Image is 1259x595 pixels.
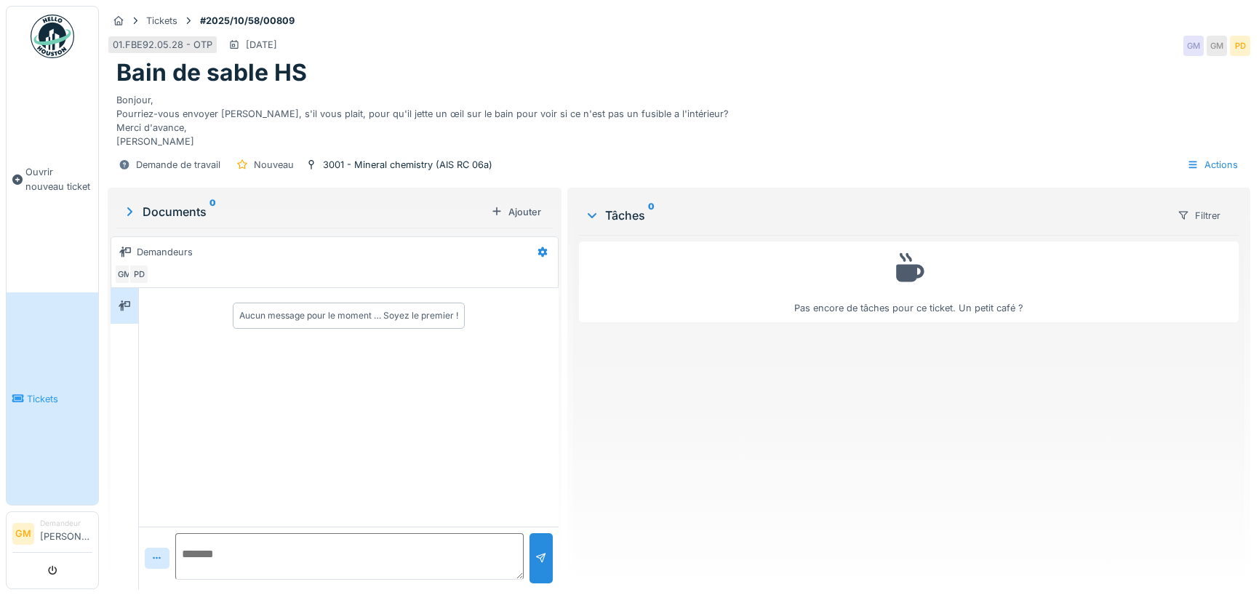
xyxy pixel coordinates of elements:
[1180,154,1244,175] div: Actions
[27,392,92,406] span: Tickets
[40,518,92,529] div: Demandeur
[116,87,1242,149] div: Bonjour, Pourriez-vous envoyer [PERSON_NAME], s'il vous plait, pour qu'il jette un œil sur le bai...
[40,518,92,549] li: [PERSON_NAME]
[7,292,98,505] a: Tickets
[1230,36,1250,56] div: PD
[31,15,74,58] img: Badge_color-CXgf-gQk.svg
[585,207,1165,224] div: Tâches
[194,14,300,28] strong: #2025/10/58/00809
[114,264,135,284] div: GM
[485,202,547,222] div: Ajouter
[116,59,307,87] h1: Bain de sable HS
[648,207,655,224] sup: 0
[136,158,220,172] div: Demande de travail
[209,203,216,220] sup: 0
[129,264,149,284] div: PD
[239,309,458,322] div: Aucun message pour le moment … Soyez le premier !
[323,158,492,172] div: 3001 - Mineral chemistry (AIS RC 06a)
[25,165,92,193] span: Ouvrir nouveau ticket
[254,158,294,172] div: Nouveau
[588,248,1229,316] div: Pas encore de tâches pour ce ticket. Un petit café ?
[12,518,92,553] a: GM Demandeur[PERSON_NAME]
[7,66,98,292] a: Ouvrir nouveau ticket
[1207,36,1227,56] div: GM
[1171,205,1227,226] div: Filtrer
[113,38,212,52] div: 01.FBE92.05.28 - OTP
[246,38,277,52] div: [DATE]
[146,14,177,28] div: Tickets
[12,523,34,545] li: GM
[1183,36,1204,56] div: GM
[137,245,193,259] div: Demandeurs
[122,203,485,220] div: Documents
